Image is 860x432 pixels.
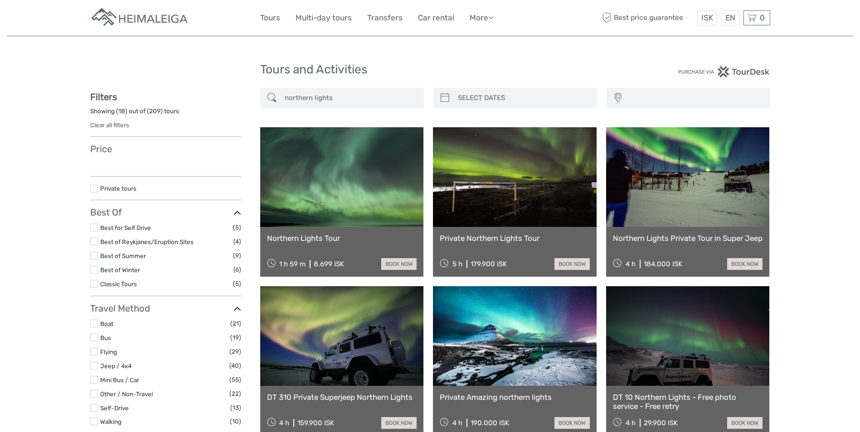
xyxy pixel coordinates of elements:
[90,121,129,129] a: Clear all filters
[701,13,713,22] span: ISK
[149,107,160,115] label: 209
[100,320,113,327] a: Boat
[229,346,241,357] span: (29)
[230,332,241,343] span: (19)
[600,10,695,25] span: Best price guarantee
[100,362,131,370] a: Jeep / 4x4
[279,260,306,268] span: 1 h 59 m
[230,318,241,329] span: (21)
[90,207,241,218] h3: Best Of
[100,280,137,288] a: Classic Tours
[90,107,241,121] div: Showing ( ) out of ( ) tours
[626,419,636,427] span: 4 h
[678,66,770,77] img: PurchaseViaTourDesk.png
[260,62,600,77] h1: Tours and Activities
[229,374,241,385] span: (55)
[470,11,493,24] a: More
[100,266,140,274] a: Best of Winter
[297,419,334,427] div: 159.900 ISK
[613,234,763,243] a: Northern Lights Private Tour in Super Jeep
[626,260,636,268] span: 4 h
[644,419,678,427] div: 29.900 ISK
[381,417,417,429] a: book now
[233,264,241,275] span: (6)
[418,11,454,24] a: Car rental
[296,11,352,24] a: Multi-day tours
[100,238,194,245] a: Best of Reykjanes/Eruption Sites
[100,348,117,355] a: Flying
[440,234,590,243] a: Private Northern Lights Tour
[267,393,417,402] a: DT 310 Private Superjeep Northern Lights
[100,224,151,231] a: Best for Self Drive
[452,419,462,427] span: 4 h
[100,376,139,384] a: Mini Bus / Car
[100,418,121,425] a: Walking
[100,185,136,192] a: Private tours
[90,303,241,314] h3: Travel Method
[233,236,241,247] span: (4)
[758,13,766,22] span: 0
[281,90,419,106] input: SEARCH
[554,258,590,270] a: book now
[100,404,129,412] a: Self-Drive
[90,91,117,102] strong: Filters
[314,260,344,268] div: 8.699 ISK
[727,258,763,270] a: book now
[118,107,125,115] label: 18
[727,417,763,429] a: book now
[613,393,763,411] a: DT 10 Northern Lights - Free photo service - Free retry
[452,260,462,268] span: 5 h
[367,11,403,24] a: Transfers
[454,90,593,106] input: SELECT DATES
[279,419,289,427] span: 4 h
[233,250,241,261] span: (9)
[230,403,241,413] span: (13)
[230,416,241,427] span: (10)
[644,260,682,268] div: 184.000 ISK
[233,222,241,233] span: (5)
[229,389,241,399] span: (22)
[267,234,417,243] a: Northern Lights Tour
[100,334,111,341] a: Bus
[233,278,241,289] span: (5)
[721,10,739,25] div: EN
[229,360,241,371] span: (40)
[100,390,153,398] a: Other / Non-Travel
[100,252,146,259] a: Best of Summer
[471,260,507,268] div: 179.900 ISK
[90,7,190,29] img: Apartments in Reykjavik
[554,417,590,429] a: book now
[381,258,417,270] a: book now
[90,144,241,154] h3: Price
[440,393,590,402] a: Private Amazing northern lights
[471,419,509,427] div: 190.000 ISK
[260,11,280,24] a: Tours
